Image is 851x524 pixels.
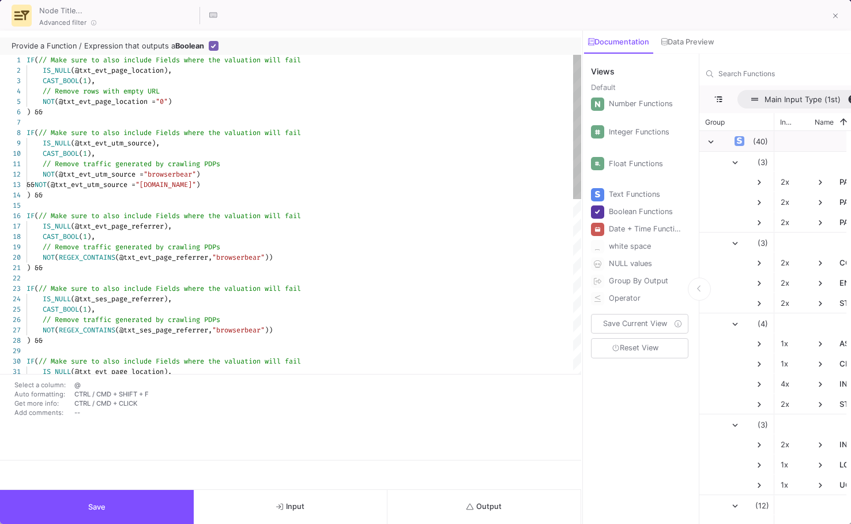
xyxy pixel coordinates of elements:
[774,434,809,454] div: 2x
[27,107,43,117] span: ) &&
[43,139,71,148] span: IS_NULL
[27,284,35,293] span: IF
[753,132,768,152] span: (40)
[43,66,71,75] span: IS_NULL
[774,373,809,394] div: 4x
[43,149,79,158] span: CAST_BOOL
[43,294,71,304] span: IS_NULL
[774,394,809,414] div: 2x
[35,128,39,137] span: (
[59,325,115,335] span: REGEX_CONTAINS
[43,76,79,85] span: CAST_BOOL
[35,284,39,293] span: (
[774,353,809,373] div: 1x
[589,220,691,238] button: Date + Time Functions
[74,390,149,398] span: CTRL / CMD + SHIFT + F
[12,42,204,51] div: Provide a Function / Expression that outputs a
[83,232,87,241] span: 1
[175,42,204,50] b: Boolean
[27,211,35,220] span: IF
[55,253,59,262] span: (
[609,186,681,203] div: Text Functions
[591,82,691,95] div: Default
[12,380,71,390] td: Select a column:
[758,152,768,173] span: (3)
[591,314,688,334] button: Save Current View
[774,212,809,232] div: 2x
[36,2,198,17] input: Node Title...
[774,293,809,313] div: 2x
[212,253,265,262] span: "browserbear"
[83,305,87,314] span: 1
[27,55,35,65] span: IF
[240,357,301,366] span: ation will fail
[168,97,172,106] span: )
[265,325,273,335] span: ))
[612,343,658,352] span: Reset View
[609,272,681,290] div: Group By Output
[39,128,240,137] span: // Make sure to also include Fields where the valu
[43,242,220,252] span: // Remove traffic generated by crawling PDPs
[88,503,106,511] span: Save
[609,290,681,307] div: Operator
[589,238,691,255] button: white space
[39,55,240,65] span: // Make sure to also include Fields where the valu
[39,357,240,366] span: // Make sure to also include Fields where the valu
[79,232,83,241] span: (
[196,170,200,179] span: )
[609,238,681,255] div: white space
[240,55,301,65] span: ation will fail
[240,128,301,137] span: ation will fail
[74,399,137,407] span: CTRL / CMD + CLICK
[115,325,212,335] span: (@txt_ses_page_referrer,
[43,305,79,314] span: CAST_BOOL
[212,325,265,335] span: "browserbear"
[87,232,95,241] span: ),
[156,97,168,106] span: "0"
[758,415,768,435] span: (3)
[276,502,304,511] span: Input
[79,149,83,158] span: (
[758,233,768,253] span: (3)
[27,263,43,272] span: ) &&
[43,325,55,335] span: NOT
[39,211,240,220] span: // Make sure to also include Fields where the valu
[589,272,691,290] button: Group By Output
[774,474,809,495] div: 1x
[43,253,55,262] span: NOT
[43,170,55,179] span: NOT
[43,97,55,106] span: NOT
[758,314,768,334] span: (4)
[83,76,87,85] span: 1
[43,315,220,324] span: // Remove traffic generated by crawling PDPs
[765,95,841,104] span: Main Input Type (1st)
[43,159,220,169] span: // Remove traffic generated by crawling PDPs
[14,8,29,23] img: row-advanced-ui.svg
[774,252,809,272] div: 2x
[589,255,691,272] button: NULL values
[589,203,691,220] button: Boolean Functions
[27,128,35,137] span: IF
[71,367,172,376] span: (@txt_evt_page_location),
[35,55,39,65] span: (
[780,118,793,126] span: Inputs
[12,408,71,417] td: Add comments:
[387,490,581,524] button: Output
[87,76,95,85] span: ),
[755,496,769,516] span: (12)
[71,222,172,231] span: (@txt_evt_page_referrer),
[35,180,47,189] span: NOT
[135,180,196,189] span: "[DOMAIN_NAME]"
[774,454,809,474] div: 1x
[71,66,172,75] span: (@txt_evt_page_location),
[27,190,43,200] span: ) &&
[39,18,86,27] span: Advanced filter
[55,325,59,335] span: (
[609,155,681,173] div: Float Functions
[43,87,160,96] span: // Remove rows with empty URL
[87,149,95,158] span: ),
[55,170,144,179] span: (@txt_evt_utm_source =
[774,192,809,212] div: 2x
[609,203,681,220] div: Boolean Functions
[27,180,35,189] span: &&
